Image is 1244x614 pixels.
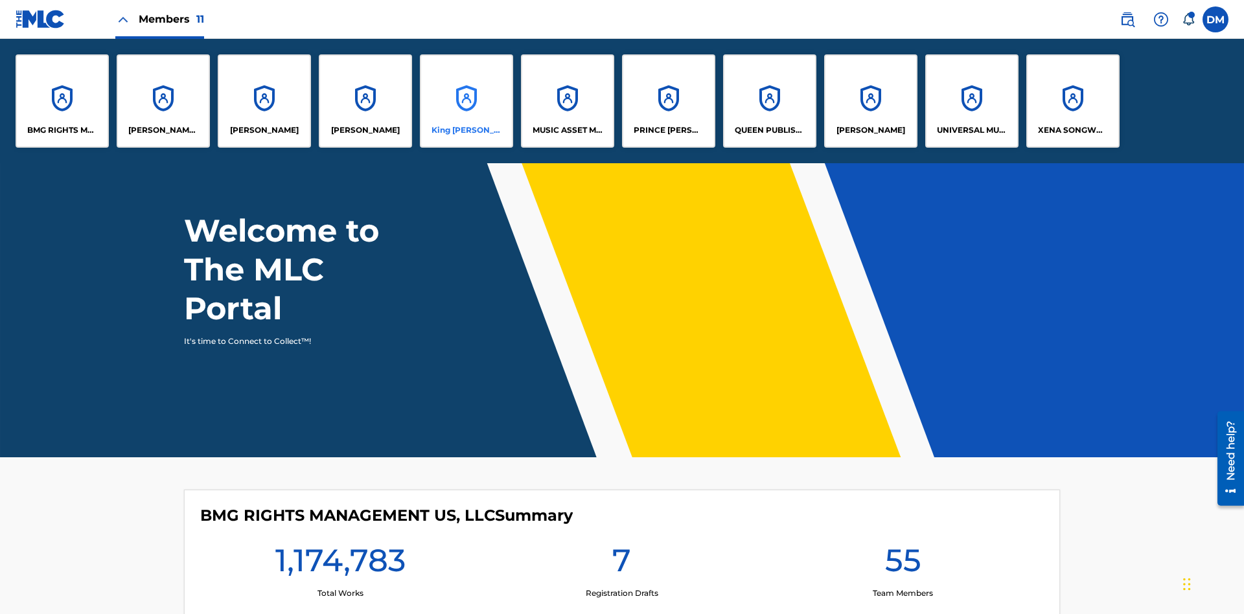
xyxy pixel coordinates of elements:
a: AccountsKing [PERSON_NAME] [420,54,513,148]
div: Help [1148,6,1174,32]
p: QUEEN PUBLISHA [735,124,805,136]
a: Accounts[PERSON_NAME] SONGWRITER [117,54,210,148]
p: PRINCE MCTESTERSON [634,124,704,136]
h4: BMG RIGHTS MANAGEMENT US, LLC [200,506,573,525]
h1: 7 [612,541,631,587]
span: Members [139,12,204,27]
a: AccountsQUEEN PUBLISHA [723,54,816,148]
p: Registration Drafts [586,587,658,599]
h1: 55 [885,541,921,587]
p: XENA SONGWRITER [1038,124,1109,136]
img: help [1153,12,1169,27]
a: Accounts[PERSON_NAME] [824,54,917,148]
a: AccountsBMG RIGHTS MANAGEMENT US, LLC [16,54,109,148]
iframe: Chat Widget [1179,552,1244,614]
a: Accounts[PERSON_NAME] [218,54,311,148]
iframe: Resource Center [1208,406,1244,512]
h1: Welcome to The MLC Portal [184,211,426,328]
a: AccountsPRINCE [PERSON_NAME] [622,54,715,148]
p: It's time to Connect to Collect™! [184,335,409,347]
a: Accounts[PERSON_NAME] [319,54,412,148]
img: MLC Logo [16,10,65,28]
img: Close [115,12,131,27]
p: MUSIC ASSET MANAGEMENT (MAM) [533,124,603,136]
p: CLEO SONGWRITER [128,124,199,136]
p: BMG RIGHTS MANAGEMENT US, LLC [27,124,98,136]
h1: 1,174,783 [275,541,406,587]
p: King McTesterson [432,124,502,136]
p: ELVIS COSTELLO [230,124,299,136]
p: UNIVERSAL MUSIC PUB GROUP [937,124,1008,136]
div: User Menu [1203,6,1228,32]
p: EYAMA MCSINGER [331,124,400,136]
div: Drag [1183,565,1191,604]
div: Notifications [1182,13,1195,26]
a: Public Search [1114,6,1140,32]
img: search [1120,12,1135,27]
p: Team Members [873,587,933,599]
a: AccountsUNIVERSAL MUSIC PUB GROUP [925,54,1019,148]
span: 11 [196,13,204,25]
a: AccountsXENA SONGWRITER [1026,54,1120,148]
p: Total Works [317,587,363,599]
p: RONALD MCTESTERSON [836,124,905,136]
a: AccountsMUSIC ASSET MANAGEMENT (MAM) [521,54,614,148]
